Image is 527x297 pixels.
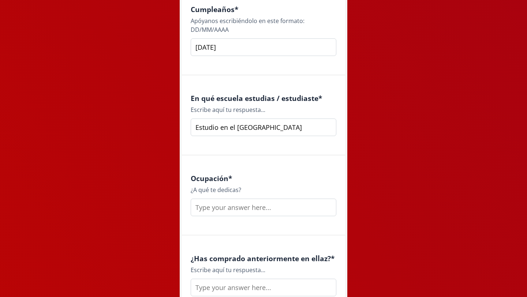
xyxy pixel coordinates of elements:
[191,174,336,183] h4: Ocupación *
[191,5,336,14] h4: Cumpleaños *
[191,266,336,274] div: Escribe aquí tu respuesta...
[191,105,336,114] div: Escribe aquí tu respuesta...
[191,185,336,194] div: ¿A qué te dedicas?
[191,254,336,263] h4: ¿Has comprado anteriormente en ellaz? *
[191,119,336,136] input: Type your answer here...
[191,94,336,102] h4: En qué escuela estudias / estudiaste *
[191,16,336,34] div: Apóyanos escribiéndolo en este formato: DD/MM/AAAA
[191,199,336,216] input: Type your answer here...
[191,38,336,56] input: Type your answer here...
[191,279,336,296] input: Type your answer here...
